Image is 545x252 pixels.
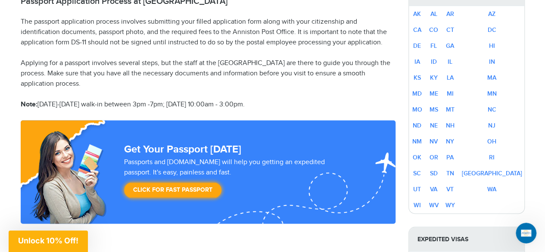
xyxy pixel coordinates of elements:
a: SC [413,170,421,177]
strong: Expedited Visas [409,227,524,252]
a: GA [446,42,454,50]
a: CT [446,26,454,34]
div: Unlock 10% Off! [9,230,88,252]
strong: Note: [21,100,37,109]
p: [DATE]-[DATE] walk-in between 3pm -7pm; [DATE] 10:00am - 3:00pm. [21,100,396,110]
a: WI [414,202,421,209]
a: MI [447,90,454,97]
a: CO [429,26,438,34]
a: AK [413,10,421,18]
a: OK [413,154,421,161]
a: ND [413,122,421,129]
a: WV [429,202,439,209]
p: Applying for a passport involves several steps, but the staff at the [GEOGRAPHIC_DATA] are there ... [21,58,396,89]
a: MD [412,90,422,97]
a: DE [413,42,421,50]
div: Passports and [DOMAIN_NAME] will help you getting an expedited passport. It's easy, painless and ... [121,157,356,202]
a: IN [489,58,495,65]
a: ID [431,58,437,65]
a: NH [446,122,455,129]
a: HI [489,42,495,50]
a: MA [487,74,496,81]
a: CA [413,26,421,34]
a: DC [488,26,496,34]
a: MS [430,106,438,113]
strong: Get Your Passport [DATE] [124,143,241,156]
a: MN [487,90,497,97]
a: PA [446,154,454,161]
a: RI [489,154,495,161]
iframe: Intercom live chat [516,223,536,243]
a: OH [487,138,496,145]
a: SD [430,170,438,177]
a: NJ [488,122,495,129]
a: IL [448,58,452,65]
a: VA [430,186,437,193]
a: IA [414,58,420,65]
a: NC [488,106,496,113]
a: NV [430,138,438,145]
a: TN [446,170,454,177]
a: Click for Fast Passport [124,182,221,198]
a: UT [413,186,421,193]
a: LA [447,74,454,81]
a: AL [430,10,437,18]
a: WY [445,202,455,209]
a: NM [412,138,422,145]
a: AZ [488,10,495,18]
a: NY [446,138,454,145]
a: NE [430,122,438,129]
a: AR [446,10,454,18]
a: FL [430,42,437,50]
a: [GEOGRAPHIC_DATA] [462,170,522,177]
a: WA [487,186,496,193]
span: Unlock 10% Off! [18,236,78,245]
a: ME [430,90,438,97]
a: KS [414,74,421,81]
a: MT [446,106,455,113]
a: OR [430,154,438,161]
p: The passport application process involves submitting your filled application form along with your... [21,17,396,48]
a: MO [412,106,422,113]
a: KY [430,74,438,81]
a: VT [446,186,454,193]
